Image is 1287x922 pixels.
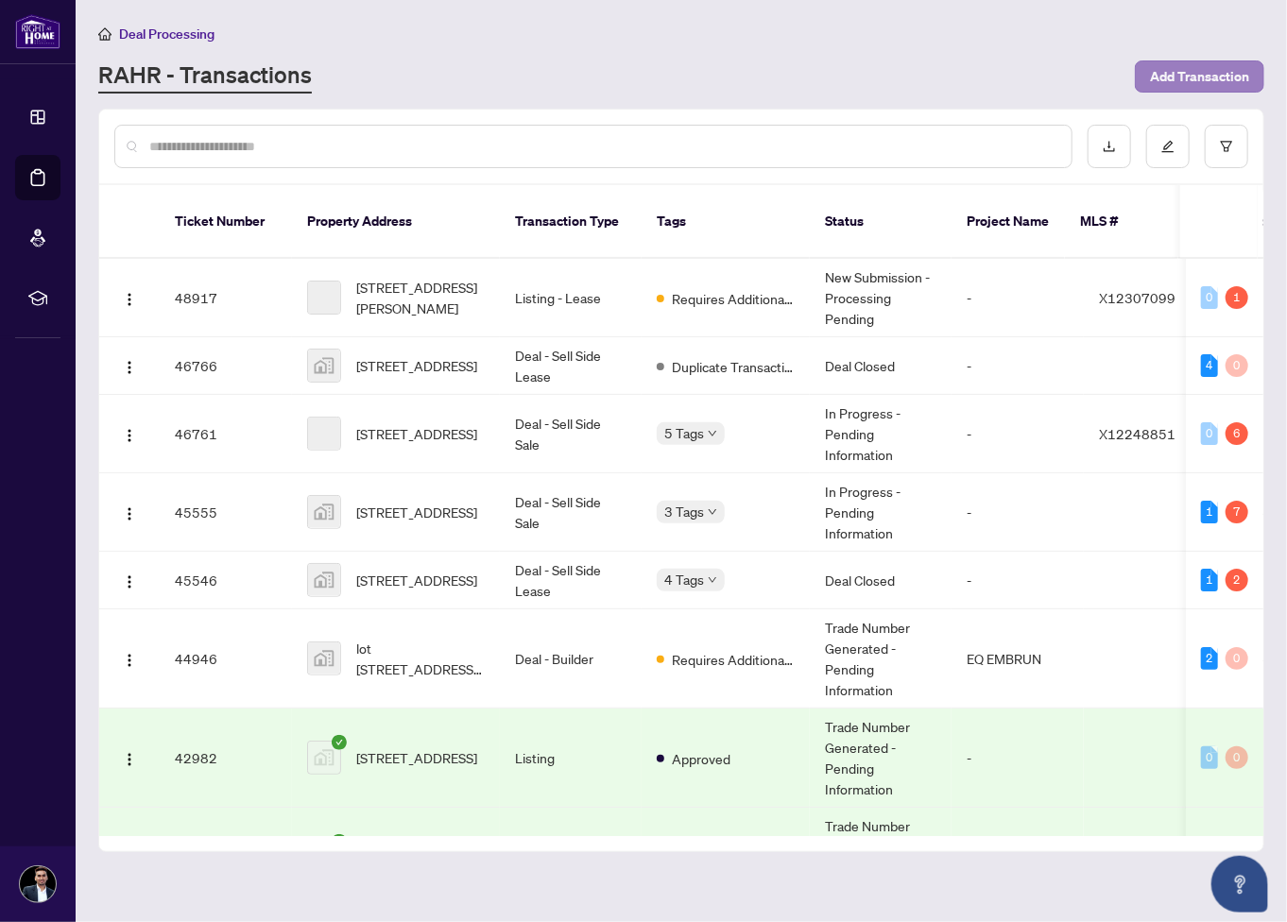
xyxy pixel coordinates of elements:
[114,282,145,313] button: Logo
[500,473,642,552] td: Deal - Sell Side Sale
[1220,140,1233,153] span: filter
[1201,746,1218,769] div: 0
[1226,647,1248,670] div: 0
[952,808,1084,907] td: -
[1226,422,1248,445] div: 6
[292,185,500,259] th: Property Address
[1201,501,1218,523] div: 1
[122,574,137,589] img: Logo
[708,507,717,517] span: down
[356,355,477,376] span: [STREET_ADDRESS]
[500,609,642,709] td: Deal - Builder
[810,609,952,709] td: Trade Number Generated - Pending Information
[122,653,137,668] img: Logo
[1201,354,1218,377] div: 4
[952,337,1084,395] td: -
[1146,125,1190,168] button: edit
[500,185,642,259] th: Transaction Type
[952,609,1084,709] td: EQ EMBRUN
[332,735,347,750] span: check-circle
[810,259,952,337] td: New Submission - Processing Pending
[114,418,145,449] button: Logo
[672,288,795,309] span: Requires Additional Docs
[1099,289,1175,306] span: X12307099
[1201,286,1218,309] div: 0
[356,638,485,679] span: lot [STREET_ADDRESS][PERSON_NAME]
[114,565,145,595] button: Logo
[952,709,1084,808] td: -
[810,185,952,259] th: Status
[122,752,137,767] img: Logo
[1161,140,1175,153] span: edit
[664,501,704,522] span: 3 Tags
[642,185,810,259] th: Tags
[119,26,214,43] span: Deal Processing
[1150,61,1249,92] span: Add Transaction
[952,185,1065,259] th: Project Name
[308,496,340,528] img: thumbnail-img
[1201,647,1218,670] div: 2
[952,259,1084,337] td: -
[1099,425,1175,442] span: X12248851
[356,277,485,318] span: [STREET_ADDRESS][PERSON_NAME]
[98,27,112,41] span: home
[160,473,292,552] td: 45555
[160,395,292,473] td: 46761
[114,350,145,381] button: Logo
[810,709,952,808] td: Trade Number Generated - Pending Information
[308,350,340,382] img: thumbnail-img
[500,259,642,337] td: Listing - Lease
[672,356,795,377] span: Duplicate Transaction
[500,552,642,609] td: Deal - Sell Side Lease
[664,422,704,444] span: 5 Tags
[810,337,952,395] td: Deal Closed
[1211,856,1268,913] button: Open asap
[308,564,340,596] img: thumbnail-img
[160,185,292,259] th: Ticket Number
[1226,286,1248,309] div: 1
[160,552,292,609] td: 45546
[160,337,292,395] td: 46766
[20,866,56,902] img: Profile Icon
[356,502,477,522] span: [STREET_ADDRESS]
[160,808,292,907] td: 42981
[500,395,642,473] td: Deal - Sell Side Sale
[15,14,60,49] img: logo
[356,747,477,768] span: [STREET_ADDRESS]
[1103,140,1116,153] span: download
[114,743,145,773] button: Logo
[1226,569,1248,591] div: 2
[500,709,642,808] td: Listing
[810,395,952,473] td: In Progress - Pending Information
[1205,125,1248,168] button: filter
[122,506,137,521] img: Logo
[1226,354,1248,377] div: 0
[500,337,642,395] td: Deal - Sell Side Lease
[810,473,952,552] td: In Progress - Pending Information
[1088,125,1131,168] button: download
[1135,60,1264,93] button: Add Transaction
[664,569,704,590] span: 4 Tags
[160,609,292,709] td: 44946
[810,552,952,609] td: Deal Closed
[308,642,340,674] img: thumbnail-img
[672,649,795,670] span: Requires Additional Docs
[1201,569,1218,591] div: 1
[1226,501,1248,523] div: 7
[952,395,1084,473] td: -
[810,808,952,907] td: Trade Number Generated - Pending Information
[122,292,137,307] img: Logo
[952,473,1084,552] td: -
[160,709,292,808] td: 42982
[308,742,340,774] img: thumbnail-img
[114,497,145,527] button: Logo
[122,428,137,443] img: Logo
[122,360,137,375] img: Logo
[708,575,717,585] span: down
[114,643,145,674] button: Logo
[160,259,292,337] td: 48917
[952,552,1084,609] td: -
[708,429,717,438] span: down
[332,834,347,849] span: check-circle
[356,570,477,590] span: [STREET_ADDRESS]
